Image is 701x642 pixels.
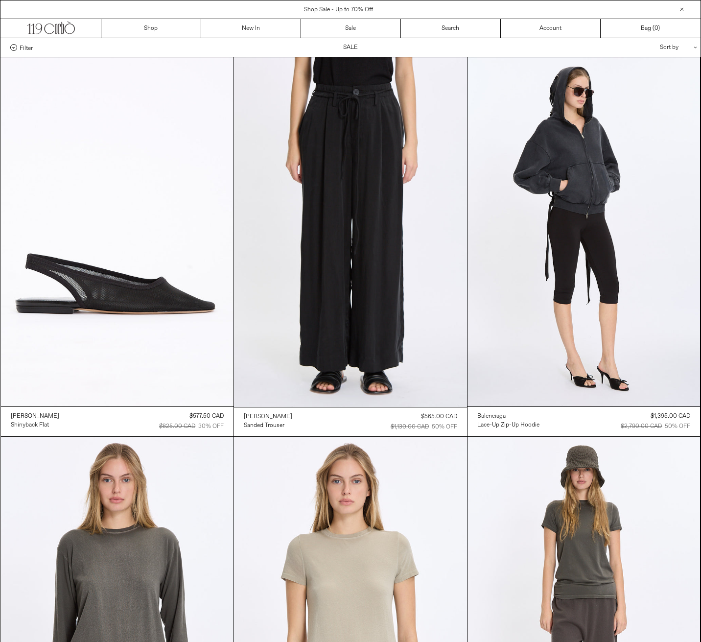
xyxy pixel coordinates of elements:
[401,19,501,38] a: Search
[11,421,49,429] div: Shinyback Flat
[1,57,234,406] img: Dries Van Noten Shinyback Flat
[603,38,691,57] div: Sort by
[189,412,224,421] div: $577.50 CAD
[601,19,701,38] a: Bag ()
[244,422,284,430] div: Sanded Trouser
[391,423,429,431] div: $1,130.00 CAD
[654,24,658,32] span: 0
[301,19,401,38] a: Sale
[11,421,59,429] a: Shinyback Flat
[244,421,292,430] a: Sanded Trouser
[501,19,601,38] a: Account
[244,412,292,421] a: [PERSON_NAME]
[432,423,457,431] div: 50% OFF
[198,422,224,431] div: 30% OFF
[11,412,59,421] a: [PERSON_NAME]
[477,412,506,421] div: Balenciaga
[244,413,292,421] div: [PERSON_NAME]
[159,422,195,431] div: $825.00 CAD
[467,57,701,406] img: Balenciaga Lace-Up Zip-Up Hoodie
[654,24,660,33] span: )
[304,6,373,14] a: Shop Sale - Up to 70% Off
[20,44,33,51] span: Filter
[477,421,539,429] a: Lace-Up Zip-Up Hoodie
[101,19,201,38] a: Shop
[421,412,457,421] div: $565.00 CAD
[621,422,662,431] div: $2,790.00 CAD
[665,422,690,431] div: 50% OFF
[651,412,690,421] div: $1,395.00 CAD
[201,19,301,38] a: New In
[234,57,467,407] img: Lauren Manoogian Sanded Trouser
[477,412,539,421] a: Balenciaga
